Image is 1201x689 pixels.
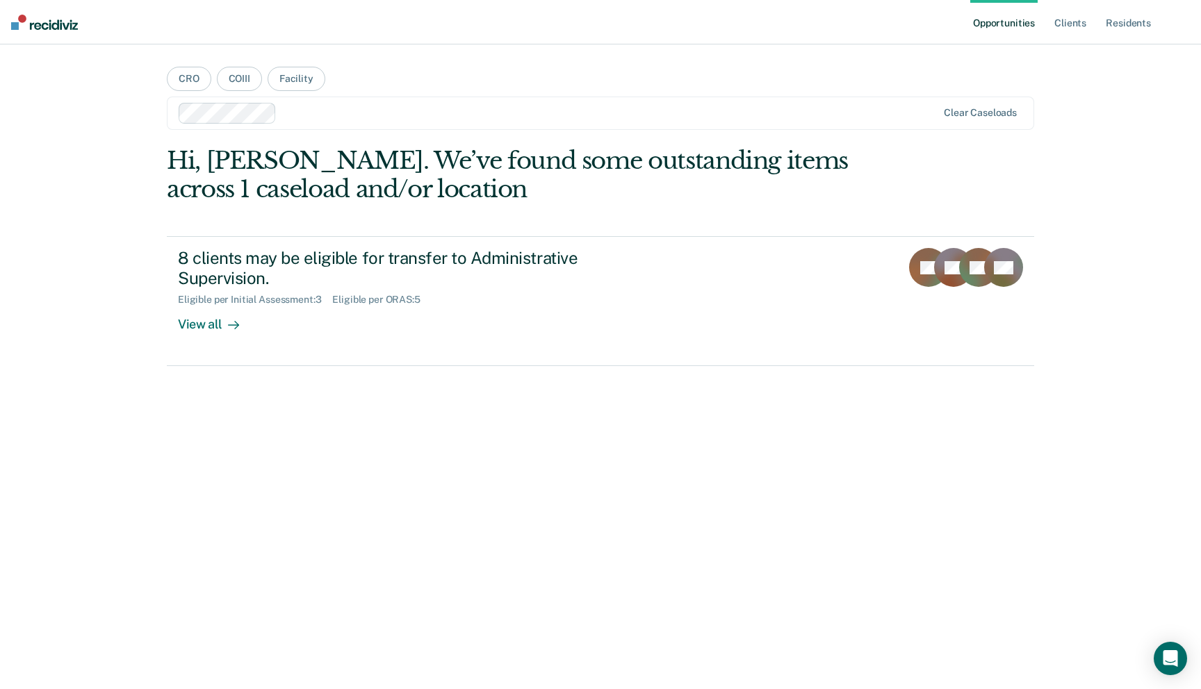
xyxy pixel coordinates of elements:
div: Open Intercom Messenger [1154,642,1187,675]
a: 8 clients may be eligible for transfer to Administrative Supervision.Eligible per Initial Assessm... [167,236,1034,366]
div: Clear caseloads [944,107,1017,119]
div: 8 clients may be eligible for transfer to Administrative Supervision. [178,248,666,288]
button: CRO [167,67,211,91]
div: Eligible per ORAS : 5 [332,294,431,306]
div: View all [178,306,256,333]
button: COIII [217,67,262,91]
button: Facility [268,67,325,91]
img: Recidiviz [11,15,78,30]
div: Hi, [PERSON_NAME]. We’ve found some outstanding items across 1 caseload and/or location [167,147,860,204]
div: Eligible per Initial Assessment : 3 [178,294,332,306]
